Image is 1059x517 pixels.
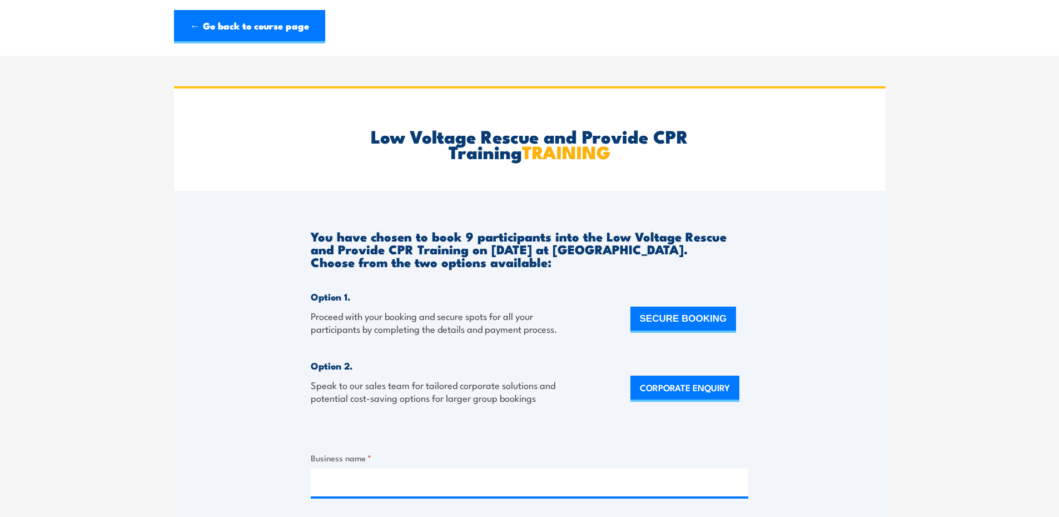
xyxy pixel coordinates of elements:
[311,451,748,464] label: Business name
[311,230,748,268] h3: You have chosen to book 9 participants into the Low Voltage Rescue and Provide CPR Training on [D...
[311,290,563,303] h4: Option 1.
[522,137,610,165] strong: TRAINING
[630,307,737,333] button: SECURE BOOKING
[630,376,739,402] a: CORPORATE ENQUIRY
[311,309,563,336] p: Proceed with your booking and secure spots for all your participants by completing the details an...
[174,10,325,43] a: ← Go back to course page
[311,128,748,159] h2: Low Voltage Rescue and Provide CPR Training
[311,378,563,405] p: Speak to our sales team for tailored corporate solutions and potential cost-saving options for la...
[311,360,563,372] h4: Option 2.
